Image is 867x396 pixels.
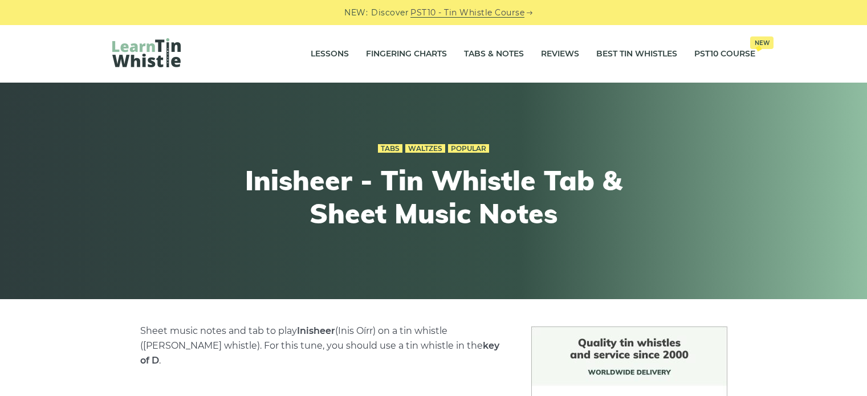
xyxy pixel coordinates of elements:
span: New [750,36,774,49]
a: Tabs [378,144,402,153]
strong: key of D [140,340,499,366]
a: Waltzes [405,144,445,153]
img: LearnTinWhistle.com [112,38,181,67]
a: Tabs & Notes [464,40,524,68]
h1: Inisheer - Tin Whistle Tab & Sheet Music Notes [224,164,644,230]
a: PST10 CourseNew [694,40,755,68]
a: Popular [448,144,489,153]
strong: Inisheer [297,325,335,336]
p: Sheet music notes and tab to play (Inis Oírr) on a tin whistle ([PERSON_NAME] whistle). For this ... [140,324,504,368]
a: Reviews [541,40,579,68]
a: Best Tin Whistles [596,40,677,68]
a: Fingering Charts [366,40,447,68]
a: Lessons [311,40,349,68]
